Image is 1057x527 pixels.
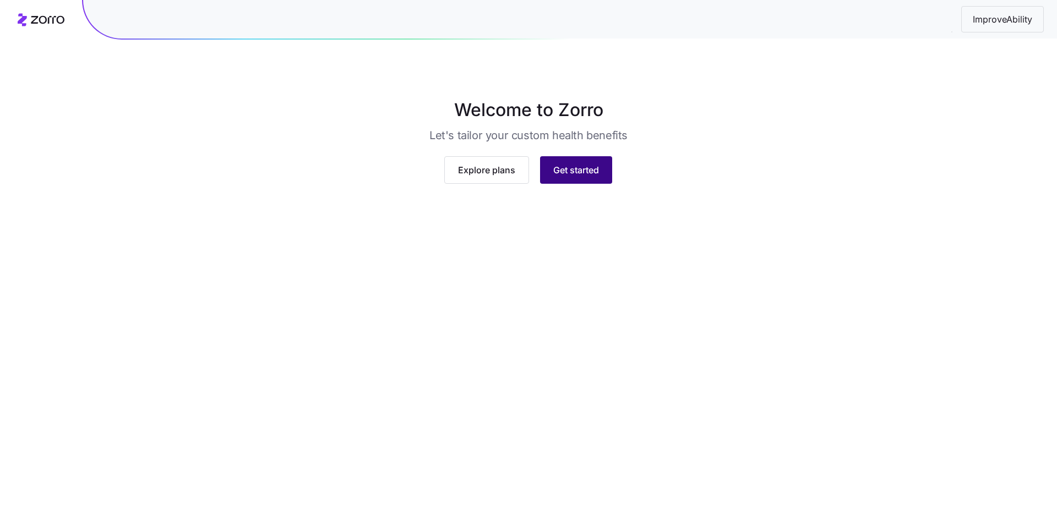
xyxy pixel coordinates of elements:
span: Get started [553,163,599,177]
h3: Let's tailor your custom health benefits [429,128,628,143]
span: ImproveAbility [964,13,1041,26]
span: Explore plans [458,163,515,177]
h1: Welcome to Zorro [255,97,802,123]
button: Get started [540,156,612,184]
button: Explore plans [444,156,529,184]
